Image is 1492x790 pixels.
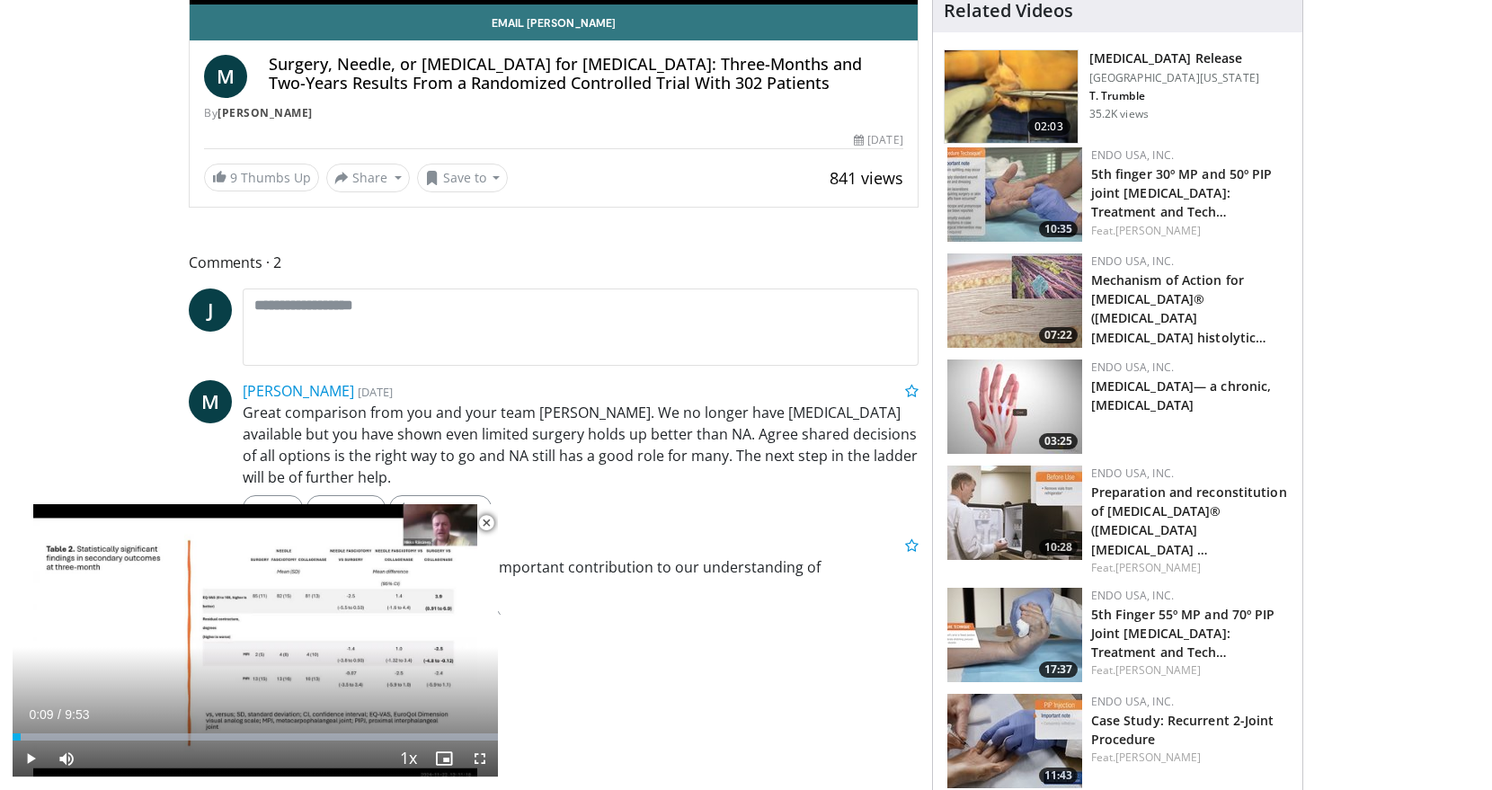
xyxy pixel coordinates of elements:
img: ad125784-313a-4fc2-9766-be83bf9ba0f3.150x105_q85_crop-smart_upscale.jpg [947,359,1082,454]
span: 07:22 [1039,327,1078,343]
a: [PERSON_NAME] [1115,750,1201,765]
a: 10:28 [947,466,1082,560]
a: [MEDICAL_DATA]— a chronic, [MEDICAL_DATA] [1091,377,1272,413]
small: [DATE] [358,384,393,400]
h3: [MEDICAL_DATA] Release [1089,49,1259,67]
a: Thumbs Up [389,495,491,520]
div: Progress Bar [13,733,498,741]
a: Case Study: Recurrent 2-Joint Procedure [1091,712,1274,748]
a: 07:22 [947,253,1082,348]
img: 9a7f6d9b-8f8d-4cd1-ad66-b7e675c80458.150x105_q85_crop-smart_upscale.jpg [947,147,1082,242]
h4: Surgery, Needle, or [MEDICAL_DATA] for [MEDICAL_DATA]: Three-Months and Two-Years Results From a ... [269,55,903,93]
a: M [204,55,247,98]
a: [PERSON_NAME] [1115,223,1201,238]
span: 9 [230,169,237,186]
p: Great comparison from you and your team [PERSON_NAME]. We no longer have [MEDICAL_DATA] available... [243,402,919,488]
p: 35.2K views [1089,107,1149,121]
button: Share [326,164,410,192]
a: Message [306,495,386,520]
a: [PERSON_NAME] [1115,662,1201,678]
video-js: Video Player [13,504,498,777]
span: 10:28 [1039,539,1078,555]
span: 17:37 [1039,661,1078,678]
img: 5ba3bb49-dd9f-4125-9852-d42629a0b25e.150x105_q85_crop-smart_upscale.jpg [947,694,1082,788]
span: 02:03 [1027,118,1070,136]
a: 5th finger 30º MP and 50º PIP joint [MEDICAL_DATA]: Treatment and Tech… [1091,165,1273,220]
a: M [189,380,232,423]
a: 9 Thumbs Up [204,164,319,191]
button: Fullscreen [462,741,498,777]
a: [PERSON_NAME] [1115,560,1201,575]
span: 9:53 [65,707,89,722]
div: Feat. [1091,662,1288,679]
span: 11:43 [1039,768,1078,784]
span: Comments 2 [189,251,919,274]
a: Endo USA, Inc. [1091,588,1174,603]
a: Email [PERSON_NAME] [190,4,918,40]
a: Preparation and reconstitution of [MEDICAL_DATA]® ([MEDICAL_DATA] [MEDICAL_DATA] … [1091,484,1287,557]
button: Save to [417,164,509,192]
a: Reply [243,495,303,520]
img: ab89541e-13d0-49f0-812b-38e61ef681fd.150x105_q85_crop-smart_upscale.jpg [947,466,1082,560]
button: Play [13,741,49,777]
a: Endo USA, Inc. [1091,253,1174,269]
span: 0:09 [29,707,53,722]
div: Feat. [1091,750,1288,766]
p: [GEOGRAPHIC_DATA][US_STATE] [1089,71,1259,85]
button: Mute [49,741,84,777]
a: Endo USA, Inc. [1091,147,1174,163]
div: Feat. [1091,560,1288,576]
span: 03:25 [1039,433,1078,449]
a: 11:43 [947,694,1082,788]
a: 10:35 [947,147,1082,242]
div: [DATE] [854,132,902,148]
button: Close [468,504,504,542]
span: / [58,707,61,722]
button: Playback Rate [390,741,426,777]
span: 10:35 [1039,221,1078,237]
a: 5th Finger 55º MP and 70º PIP Joint [MEDICAL_DATA]: Treatment and Tech… [1091,606,1275,661]
div: By [204,105,903,121]
a: Mechanism of Action for [MEDICAL_DATA]® ([MEDICAL_DATA] [MEDICAL_DATA] histolytic… [1091,271,1267,345]
button: Enable picture-in-picture mode [426,741,462,777]
a: 03:25 [947,359,1082,454]
img: 9476852b-d586-4d61-9b4a-8c7f020af3d3.150x105_q85_crop-smart_upscale.jpg [947,588,1082,682]
img: 4f28c07a-856f-4770-928d-01fbaac11ded.150x105_q85_crop-smart_upscale.jpg [947,253,1082,348]
a: Endo USA, Inc. [1091,466,1174,481]
p: Congratulations [PERSON_NAME], an important contribution to our understanding of [PERSON_NAME]’s ... [243,556,919,599]
img: 38790_0000_3.png.150x105_q85_crop-smart_upscale.jpg [945,50,1078,144]
a: [PERSON_NAME] [243,381,354,401]
a: 02:03 [MEDICAL_DATA] Release [GEOGRAPHIC_DATA][US_STATE] T. Trumble 35.2K views [944,49,1292,145]
a: Endo USA, Inc. [1091,694,1174,709]
p: T. Trumble [1089,89,1259,103]
a: J [189,288,232,332]
div: Feat. [1091,223,1288,239]
a: Endo USA, Inc. [1091,359,1174,375]
span: 841 views [830,167,903,189]
a: 17:37 [947,588,1082,682]
a: [PERSON_NAME] [218,105,313,120]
